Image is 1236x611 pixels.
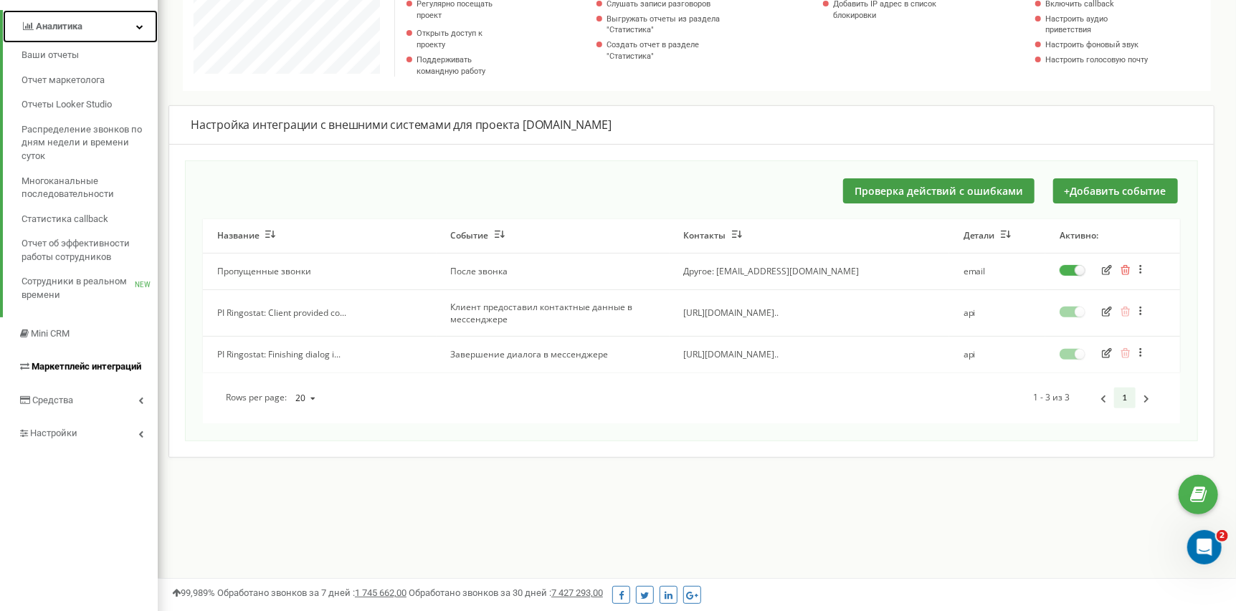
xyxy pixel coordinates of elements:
[417,54,513,77] p: Поддерживать командную работу
[22,74,105,87] span: Отчет маркетолога
[437,253,670,289] td: После звонка
[217,307,346,319] span: PI Ringostat: Client provided co...
[949,253,1045,289] td: email
[22,269,158,307] a: Сотрудники в реальном времениNEW
[22,92,158,117] a: Отчеты Looker Studio
[843,178,1035,203] button: Проверка действий с ошибками
[1033,388,1157,408] div: 1 - 3 из 3
[22,237,151,264] span: Отчет об эффективности работы сотрудников
[36,21,82,32] span: Аналитика
[22,169,158,207] a: Многоканальные последовательности
[1045,39,1149,51] a: Настроить фоновый звук
[226,387,323,409] div: Rows per page:
[31,328,70,339] span: Mini CRM
[191,117,1192,133] div: Настройка интеграции с внешними системами для проекта [DOMAIN_NAME]
[409,587,603,598] span: Обработано звонков за 30 дней :
[1045,14,1149,36] a: Настроить аудио приветствия
[607,14,728,36] a: Выгружать отчеты из раздела "Статистика"
[22,123,151,163] span: Распределение звонков по дням недели и времени суток
[172,587,215,598] span: 99,989%
[32,361,141,372] span: Маркетплейс интеграций
[22,175,151,201] span: Многоканальные последовательности
[1045,54,1149,66] a: Настроить голосовую почту
[22,49,79,62] span: Ваши отчеты
[949,289,1045,336] td: api
[417,28,513,50] a: Открыть доступ к проекту
[964,230,1011,241] button: Детали
[1060,230,1098,241] button: Активно:
[607,39,728,62] a: Создать отчет в разделе "Статистика"
[684,230,742,241] button: Контакты
[1053,178,1178,203] button: +Добавить событие
[22,213,108,226] span: Статистика callback
[217,587,407,598] span: Обработано звонков за 7 дней :
[1093,388,1157,408] div: Pagination Navigation
[451,230,505,241] button: Событие
[22,207,158,232] a: Статистика callback
[22,231,158,269] a: Отчет об эффективности работы сотрудников
[949,336,1045,372] td: api
[1187,530,1222,564] iframe: Intercom live chat
[437,289,670,336] td: Клиент предоставил контактные данные в мессенджере
[22,117,158,169] a: Распределение звонков по дням недели и времени суток
[355,587,407,598] u: 1 745 662,00
[30,428,77,438] span: Настройки
[22,98,112,112] span: Отчеты Looker Studio
[551,587,603,598] u: 7 427 293,00
[295,394,305,403] div: 20
[203,253,437,289] td: Пропущенные звонки
[437,336,670,372] td: Завершение диалога в мессенджере
[3,10,158,44] a: Аналитика
[217,230,275,241] button: Название
[684,307,779,319] span: [URL][DOMAIN_NAME]..
[32,395,73,405] span: Средства
[22,43,158,68] a: Ваши отчеты
[1217,530,1228,542] span: 2
[1114,388,1136,408] a: 1
[22,68,158,93] a: Отчет маркетолога
[670,253,949,289] td: Другое: [EMAIL_ADDRESS][DOMAIN_NAME]
[684,348,779,360] span: [URL][DOMAIN_NAME]..
[217,348,341,360] span: PI Ringostat: Finishing dialog i...
[22,275,135,302] span: Сотрудники в реальном времени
